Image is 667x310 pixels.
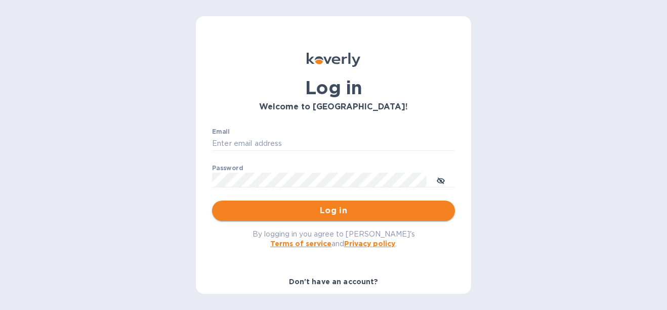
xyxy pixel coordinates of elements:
img: Koverly [307,53,360,67]
label: Password [212,165,243,171]
span: Log in [220,205,447,217]
h3: Welcome to [GEOGRAPHIC_DATA]! [212,102,455,112]
a: Terms of service [270,240,331,248]
h1: Log in [212,77,455,98]
button: toggle password visibility [431,170,451,190]
label: Email [212,129,230,135]
span: By logging in you agree to [PERSON_NAME]'s and . [253,230,415,248]
input: Enter email address [212,136,455,151]
a: Privacy policy [344,240,395,248]
button: Log in [212,201,455,221]
b: Don't have an account? [289,278,379,286]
